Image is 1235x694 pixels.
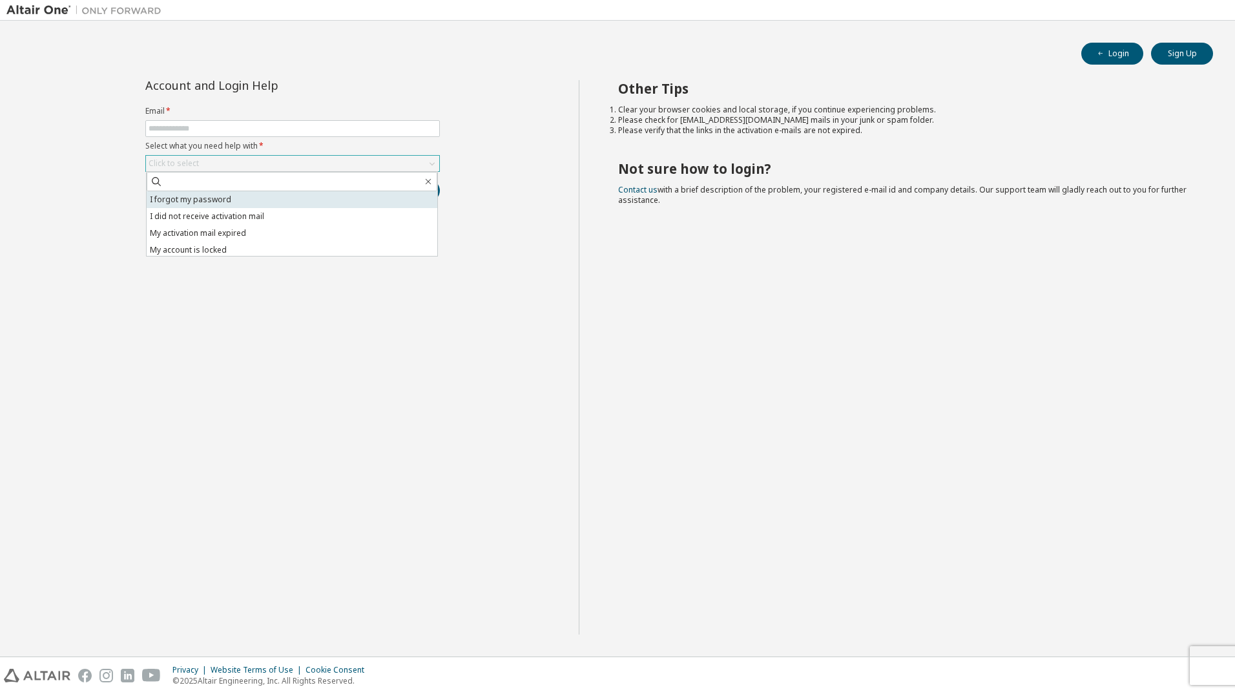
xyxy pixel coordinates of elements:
[172,675,372,686] p: © 2025 Altair Engineering, Inc. All Rights Reserved.
[618,184,1187,205] span: with a brief description of the problem, your registered e-mail id and company details. Our suppo...
[1081,43,1143,65] button: Login
[618,160,1190,177] h2: Not sure how to login?
[78,669,92,682] img: facebook.svg
[211,665,306,675] div: Website Terms of Use
[149,158,199,169] div: Click to select
[1151,43,1213,65] button: Sign Up
[145,141,440,151] label: Select what you need help with
[146,156,439,171] div: Click to select
[147,191,437,208] li: I forgot my password
[618,125,1190,136] li: Please verify that the links in the activation e-mails are not expired.
[618,105,1190,115] li: Clear your browser cookies and local storage, if you continue experiencing problems.
[618,80,1190,97] h2: Other Tips
[618,115,1190,125] li: Please check for [EMAIL_ADDRESS][DOMAIN_NAME] mails in your junk or spam folder.
[99,669,113,682] img: instagram.svg
[306,665,372,675] div: Cookie Consent
[172,665,211,675] div: Privacy
[4,669,70,682] img: altair_logo.svg
[618,184,658,195] a: Contact us
[121,669,134,682] img: linkedin.svg
[142,669,161,682] img: youtube.svg
[145,80,381,90] div: Account and Login Help
[145,106,440,116] label: Email
[6,4,168,17] img: Altair One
